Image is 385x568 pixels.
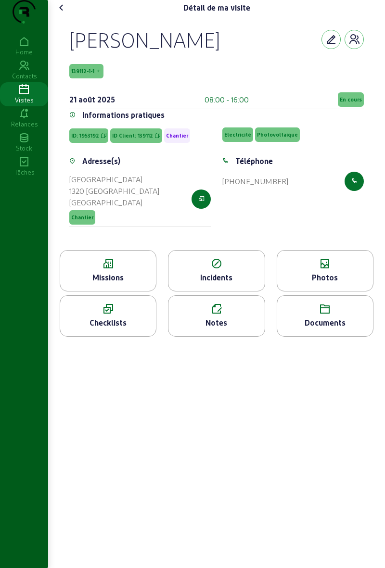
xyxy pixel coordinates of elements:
[166,132,188,139] span: Chantier
[222,176,288,187] div: [PHONE_NUMBER]
[60,317,156,328] div: Checklists
[69,185,159,197] div: 1320 [GEOGRAPHIC_DATA]
[277,272,373,283] div: Photos
[82,155,120,167] div: Adresse(s)
[69,197,159,208] div: [GEOGRAPHIC_DATA]
[71,132,99,139] span: ID: 1953192
[183,2,250,13] div: Détail de ma visite
[69,94,115,105] div: 21 août 2025
[71,214,93,221] span: Chantier
[60,272,156,283] div: Missions
[69,27,220,52] div: [PERSON_NAME]
[82,109,165,121] div: Informations pratiques
[277,317,373,328] div: Documents
[112,132,153,139] span: ID Client: 139112
[257,131,298,138] span: Photovoltaique
[205,94,249,105] div: 08:00 - 16:00
[224,131,251,138] span: Electricité
[168,272,264,283] div: Incidents
[168,317,264,328] div: Notes
[235,155,273,167] div: Téléphone
[71,68,94,75] span: 139112-1-1
[340,96,362,103] span: En cours
[69,174,159,185] div: [GEOGRAPHIC_DATA]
